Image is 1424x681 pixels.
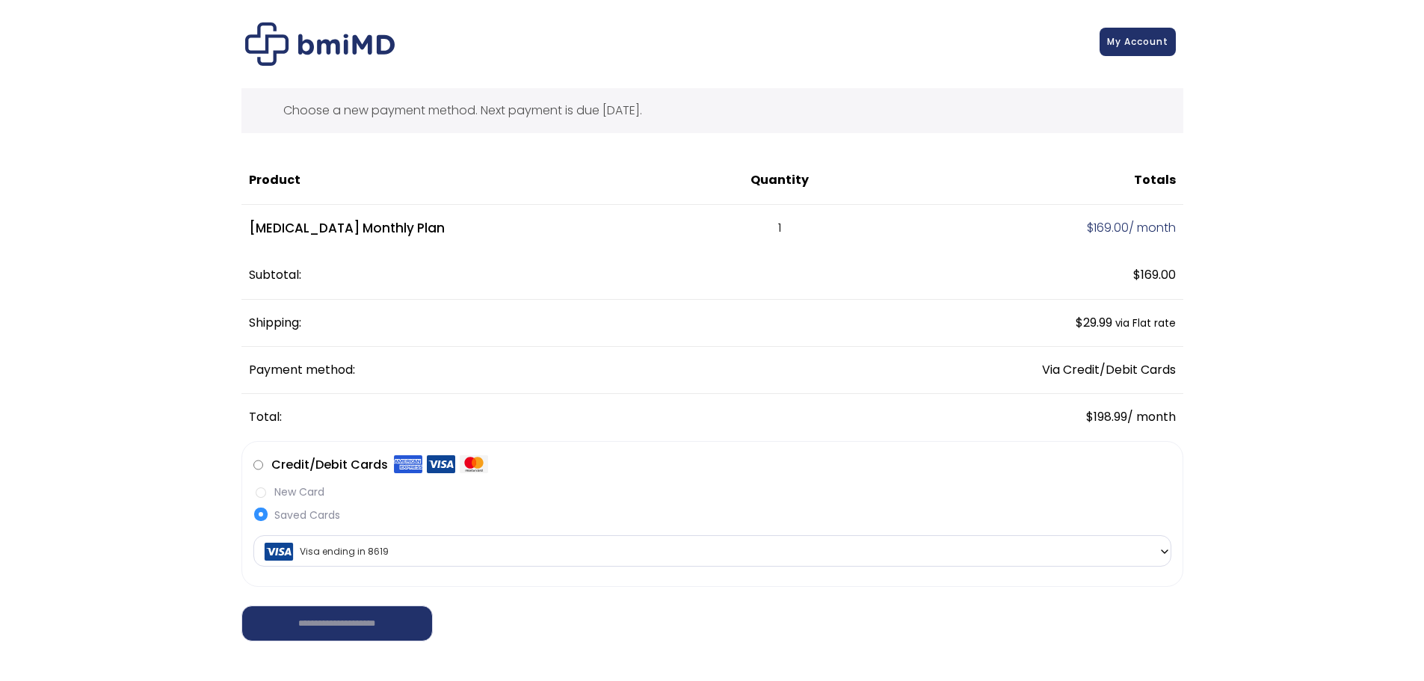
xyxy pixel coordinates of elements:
div: Choose a new payment method. Next payment is due [DATE]. [241,88,1183,133]
small: via Flat rate [1115,316,1176,330]
th: Totals [859,157,1183,204]
span: Visa ending in 8619 [258,536,1167,567]
span: $ [1076,314,1083,331]
span: 169.00 [1087,219,1129,236]
th: Shipping: [241,300,860,347]
span: $ [1086,408,1094,425]
a: My Account [1100,28,1176,56]
span: $ [1133,266,1141,283]
td: 1 [700,205,859,253]
span: 169.00 [1133,266,1176,283]
img: Checkout [245,22,395,66]
td: Via Credit/Debit Cards [859,347,1183,394]
th: Total: [241,394,860,440]
th: Quantity [700,157,859,204]
label: Saved Cards [253,508,1171,523]
img: Visa [427,454,455,474]
span: Visa ending in 8619 [253,535,1171,567]
label: Credit/Debit Cards [271,453,488,477]
img: Mastercard [460,454,488,474]
th: Product [241,157,700,204]
th: Subtotal: [241,252,860,299]
span: 29.99 [1076,314,1112,331]
span: My Account [1107,35,1168,48]
td: / month [859,205,1183,253]
span: $ [1087,219,1094,236]
th: Payment method: [241,347,860,394]
span: 198.99 [1086,408,1127,425]
img: Amex [394,454,422,474]
label: New Card [253,484,1171,500]
td: / month [859,394,1183,440]
td: [MEDICAL_DATA] Monthly Plan [241,205,700,253]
